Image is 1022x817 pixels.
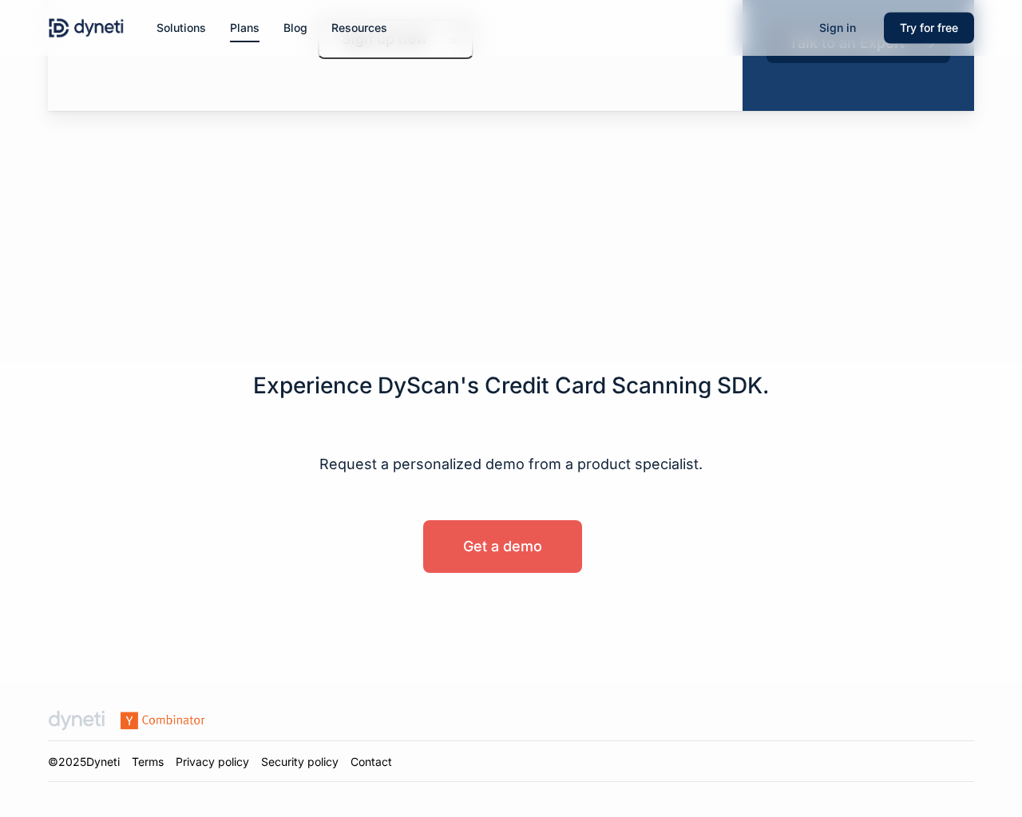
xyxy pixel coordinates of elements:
[250,453,773,475] div: Page 4
[463,539,542,555] span: Get a demo
[156,21,206,34] span: Solutions
[156,19,206,37] a: Solutions
[132,755,164,768] a: Terms
[176,755,249,768] a: Privacy policy
[423,520,582,573] a: Get a demo
[803,19,872,37] a: Sign in
[884,19,974,37] a: Try for free
[331,21,387,34] span: Resources
[48,755,120,768] a: ©2025Dyneti
[819,21,856,34] span: Sign in
[250,453,773,475] p: Request a personalized demo from a product specialist.
[230,19,259,37] a: Plans
[283,19,307,37] a: Blog
[351,755,392,768] a: Contact
[261,755,339,768] a: Security policy
[230,21,259,34] span: Plans
[331,19,387,37] a: Resources
[250,363,773,409] h2: Experience DyScan's Credit Card Scanning SDK.
[58,755,86,768] span: 2025
[900,21,958,34] span: Try for free
[283,21,307,34] span: Blog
